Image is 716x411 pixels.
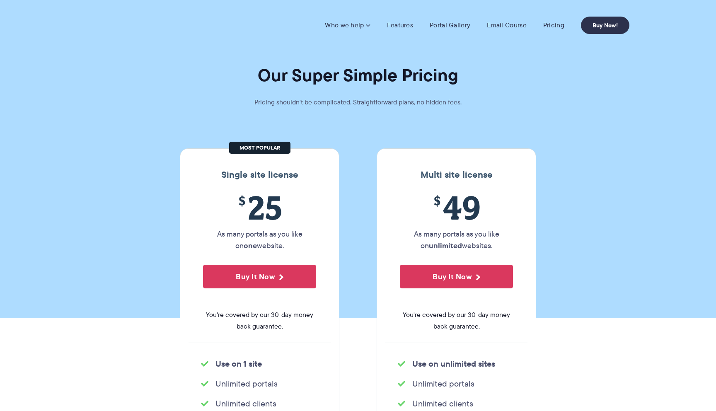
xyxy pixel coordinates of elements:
h3: Single site license [189,169,331,180]
span: 25 [203,189,316,226]
button: Buy It Now [400,265,513,288]
span: You're covered by our 30-day money back guarantee. [400,309,513,332]
span: 49 [400,189,513,226]
strong: one [244,240,257,251]
li: Unlimited portals [398,378,515,389]
p: Pricing shouldn't be complicated. Straightforward plans, no hidden fees. [234,97,482,108]
a: Pricing [543,21,564,29]
a: Portal Gallery [430,21,470,29]
a: Features [387,21,413,29]
a: Buy Now! [581,17,629,34]
li: Unlimited clients [201,398,318,409]
button: Buy It Now [203,265,316,288]
li: Unlimited clients [398,398,515,409]
strong: Use on 1 site [215,358,262,370]
p: As many portals as you like on websites. [400,228,513,251]
span: You're covered by our 30-day money back guarantee. [203,309,316,332]
strong: Use on unlimited sites [412,358,495,370]
strong: unlimited [429,240,462,251]
h3: Multi site license [385,169,527,180]
a: Who we help [325,21,370,29]
a: Email Course [487,21,527,29]
li: Unlimited portals [201,378,318,389]
p: As many portals as you like on website. [203,228,316,251]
